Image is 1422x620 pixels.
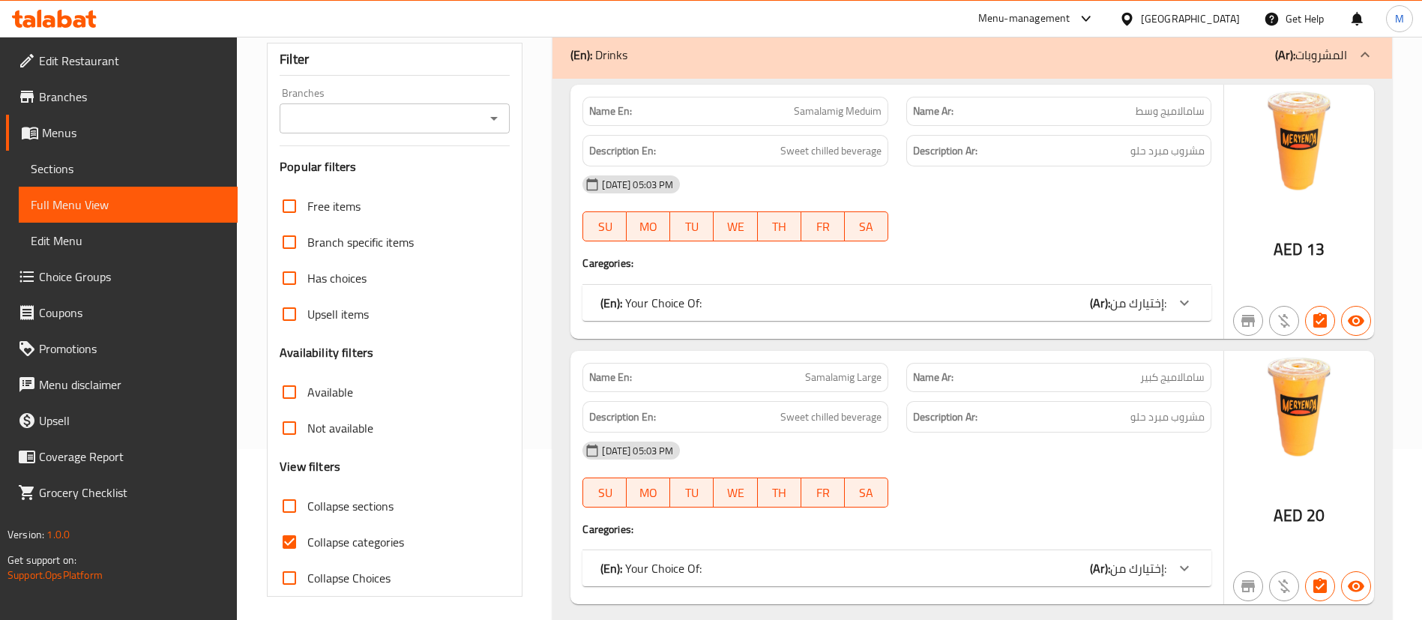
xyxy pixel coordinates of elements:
img: Samalamig638910705762838010.jpg [1224,85,1374,197]
span: Samalamig Large [805,370,882,385]
button: Has choices [1305,571,1335,601]
span: Edit Restaurant [39,52,226,70]
a: Menus [6,115,238,151]
span: M [1395,10,1404,27]
span: SA [851,482,882,504]
span: Grocery Checklist [39,484,226,502]
span: Coverage Report [39,448,226,466]
span: Branch specific items [307,233,414,251]
span: SU [589,482,621,504]
p: المشروبات [1275,46,1347,64]
button: SU [582,478,627,508]
span: AED [1274,235,1303,264]
button: TU [670,478,714,508]
div: (En): Your Choice Of:(Ar):إختيارك من: [582,550,1211,586]
button: FR [801,478,845,508]
span: TH [764,216,795,238]
a: Upsell [6,403,238,439]
span: Coupons [39,304,226,322]
p: Drinks [570,46,627,64]
span: SU [589,216,621,238]
span: سامالاميج كبير [1140,370,1205,385]
span: Branches [39,88,226,106]
button: WE [714,211,757,241]
div: Filter [280,43,510,76]
span: Menu disclaimer [39,376,226,394]
img: Samalamig638910704743859692.jpg [1224,351,1374,463]
button: Open [483,108,504,129]
span: Has choices [307,269,367,287]
a: Support.OpsPlatform [7,565,103,585]
span: Sweet chilled beverage [780,142,882,160]
strong: Name Ar: [913,370,953,385]
b: (Ar): [1090,557,1110,580]
span: TH [764,482,795,504]
span: 1.0.0 [46,525,70,544]
h4: Caregories: [582,522,1211,537]
button: Purchased item [1269,571,1299,601]
span: Promotions [39,340,226,358]
span: Available [307,383,353,401]
a: Coverage Report [6,439,238,475]
button: SU [582,211,627,241]
b: (Ar): [1275,43,1295,66]
button: WE [714,478,757,508]
button: SA [845,478,888,508]
a: Edit Menu [19,223,238,259]
a: Choice Groups [6,259,238,295]
span: Sections [31,160,226,178]
a: Promotions [6,331,238,367]
span: إختيارك من: [1110,292,1166,314]
span: إختيارك من: [1110,557,1166,580]
a: Grocery Checklist [6,475,238,511]
span: Get support on: [7,550,76,570]
span: Collapse Choices [307,569,391,587]
a: Coupons [6,295,238,331]
button: Has choices [1305,306,1335,336]
button: Available [1341,306,1371,336]
button: TH [758,211,801,241]
span: Menus [42,124,226,142]
div: (En): Your Choice Of:(Ar):إختيارك من: [582,285,1211,321]
button: FR [801,211,845,241]
strong: Description En: [589,408,656,427]
div: (En): Drinks(Ar):المشروبات [552,31,1392,79]
a: Sections [19,151,238,187]
span: 13 [1307,235,1325,264]
span: Upsell items [307,305,369,323]
strong: Description En: [589,142,656,160]
span: FR [807,482,839,504]
b: (Ar): [1090,292,1110,314]
span: FR [807,216,839,238]
button: Not branch specific item [1233,571,1263,601]
span: Edit Menu [31,232,226,250]
span: مشروب مبرد حلو [1130,142,1205,160]
span: سامالاميج وسط [1136,103,1205,119]
h3: View filters [280,458,340,475]
span: [DATE] 05:03 PM [596,444,679,458]
div: [GEOGRAPHIC_DATA] [1141,10,1240,27]
strong: Name Ar: [913,103,953,119]
b: (En): [570,43,592,66]
button: MO [627,211,670,241]
button: SA [845,211,888,241]
button: Purchased item [1269,306,1299,336]
button: MO [627,478,670,508]
a: Menu disclaimer [6,367,238,403]
span: Samalamig Meduim [794,103,882,119]
strong: Name En: [589,103,632,119]
span: AED [1274,501,1303,530]
a: Full Menu View [19,187,238,223]
strong: Description Ar: [913,142,977,160]
strong: Description Ar: [913,408,977,427]
button: Not branch specific item [1233,306,1263,336]
button: TU [670,211,714,241]
span: WE [720,216,751,238]
button: TH [758,478,801,508]
p: Your Choice Of: [600,294,702,312]
span: Free items [307,197,361,215]
span: WE [720,482,751,504]
span: مشروب مبرد حلو [1130,408,1205,427]
button: Available [1341,571,1371,601]
span: Collapse categories [307,533,404,551]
